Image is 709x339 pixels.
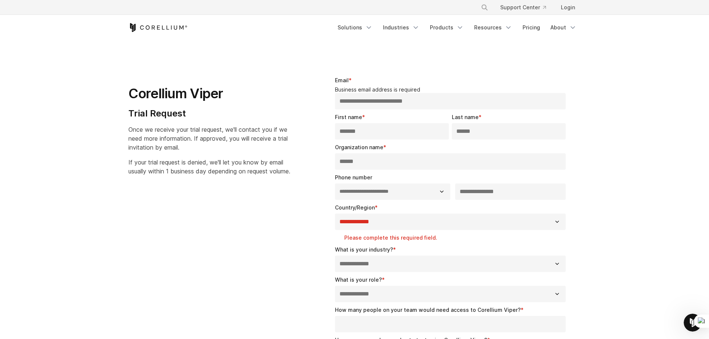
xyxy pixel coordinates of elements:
h1: Corellium Viper [128,85,290,102]
a: Corellium Home [128,23,188,32]
button: Search [478,1,491,14]
span: First name [335,114,362,120]
a: Solutions [333,21,377,34]
span: If your trial request is denied, we'll let you know by email usually within 1 business day depend... [128,159,290,175]
a: Login [555,1,581,14]
span: What is your industry? [335,246,393,253]
h4: Trial Request [128,108,290,119]
a: Support Center [494,1,552,14]
a: Pricing [518,21,544,34]
a: About [546,21,581,34]
span: Organization name [335,144,383,150]
legend: Business email address is required [335,86,569,93]
iframe: Intercom live chat [684,314,702,332]
span: Email [335,77,349,83]
a: Products [425,21,468,34]
label: Please complete this required field. [344,234,569,242]
a: Industries [379,21,424,34]
span: Country/Region [335,204,375,211]
div: Navigation Menu [472,1,581,14]
span: Phone number [335,174,372,180]
span: What is your role? [335,276,382,283]
a: Resources [470,21,517,34]
span: Once we receive your trial request, we'll contact you if we need more information. If approved, y... [128,126,288,151]
span: Last name [452,114,479,120]
div: Navigation Menu [333,21,581,34]
span: How many people on your team would need access to Corellium Viper? [335,307,521,313]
